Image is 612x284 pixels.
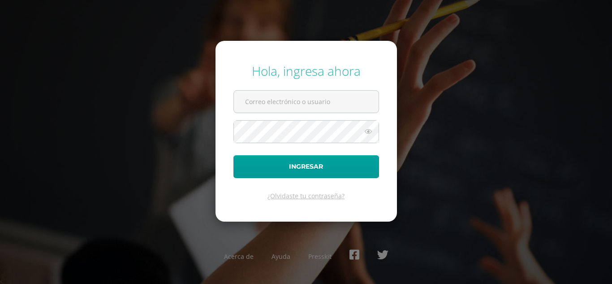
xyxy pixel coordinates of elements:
[267,192,345,200] a: ¿Olvidaste tu contraseña?
[233,62,379,79] div: Hola, ingresa ahora
[272,252,290,261] a: Ayuda
[234,91,379,113] input: Correo electrónico o usuario
[233,155,379,178] button: Ingresar
[224,252,254,261] a: Acerca de
[308,252,332,261] a: Presskit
